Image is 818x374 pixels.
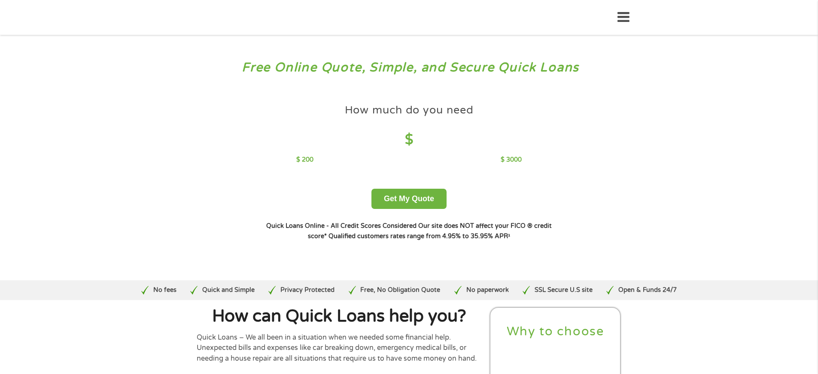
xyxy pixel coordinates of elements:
button: Get My Quote [371,189,447,209]
h1: How can Quick Loans help you? [197,308,482,325]
p: No paperwork [466,285,509,295]
p: Quick and Simple [202,285,255,295]
h4: $ [296,131,522,149]
p: Quick Loans – We all been in a situation when we needed some financial help. Unexpected bills and... [197,332,482,364]
h2: Why to choose [498,324,614,340]
h4: How much do you need [345,103,474,117]
strong: Our site does NOT affect your FICO ® credit score* [308,222,552,240]
p: Free, No Obligation Quote [360,285,440,295]
h3: Free Online Quote, Simple, and Secure Quick Loans [25,60,794,76]
p: Open & Funds 24/7 [618,285,677,295]
strong: Quick Loans Online - All Credit Scores Considered [266,222,417,230]
p: $ 200 [296,155,313,165]
p: SSL Secure U.S site [535,285,593,295]
p: $ 3000 [501,155,522,165]
strong: Qualified customers rates range from 4.95% to 35.95% APR¹ [328,233,510,240]
p: No fees [153,285,176,295]
p: Privacy Protected [280,285,334,295]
